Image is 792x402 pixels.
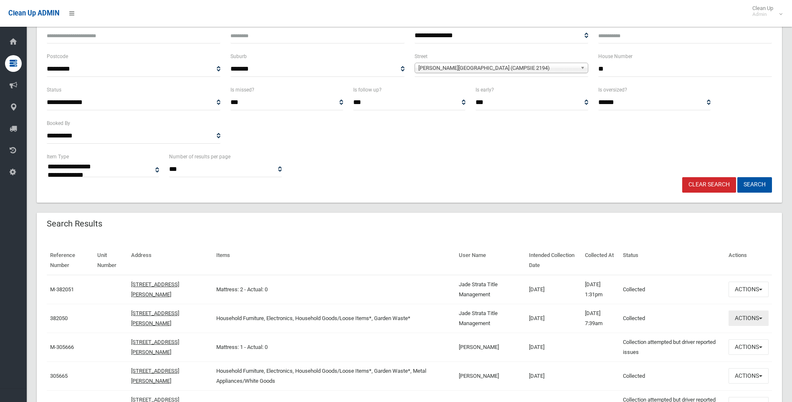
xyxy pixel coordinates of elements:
a: 382050 [50,315,68,321]
a: [STREET_ADDRESS][PERSON_NAME] [131,339,179,355]
td: Jade Strata Title Management [455,304,526,333]
td: Collected [620,275,725,304]
label: Number of results per page [169,152,230,161]
td: [DATE] [526,275,582,304]
a: M-305666 [50,344,74,350]
td: [PERSON_NAME] [455,361,526,390]
label: Booked By [47,119,70,128]
td: [DATE] [526,304,582,333]
td: Household Furniture, Electronics, Household Goods/Loose Items*, Garden Waste* [213,304,455,333]
button: Actions [729,368,769,384]
th: Reference Number [47,246,94,275]
td: [DATE] 7:39am [582,304,620,333]
a: M-382051 [50,286,74,293]
td: Household Furniture, Electronics, Household Goods/Loose Items*, Garden Waste*, Metal Appliances/W... [213,361,455,390]
th: Status [620,246,725,275]
a: Clear Search [682,177,736,193]
label: Item Type [47,152,69,161]
label: Is missed? [230,85,254,94]
label: Status [47,85,61,94]
span: Clean Up [748,5,782,18]
span: [PERSON_NAME][GEOGRAPHIC_DATA] (CAMPSIE 2194) [418,63,577,73]
th: User Name [455,246,526,275]
td: [PERSON_NAME] [455,333,526,361]
a: [STREET_ADDRESS][PERSON_NAME] [131,281,179,298]
button: Search [737,177,772,193]
th: Unit Number [94,246,128,275]
th: Intended Collection Date [526,246,582,275]
td: Collected [620,361,725,390]
header: Search Results [37,216,112,232]
th: Collected At [582,246,620,275]
button: Actions [729,282,769,297]
label: Is oversized? [598,85,627,94]
td: Collected [620,304,725,333]
label: Postcode [47,52,68,61]
a: 305665 [50,373,68,379]
label: Is follow up? [353,85,382,94]
td: [DATE] [526,333,582,361]
a: [STREET_ADDRESS][PERSON_NAME] [131,310,179,326]
th: Address [128,246,213,275]
a: [STREET_ADDRESS][PERSON_NAME] [131,368,179,384]
td: Mattress: 2 - Actual: 0 [213,275,455,304]
th: Actions [725,246,772,275]
td: [DATE] 1:31pm [582,275,620,304]
button: Actions [729,310,769,326]
td: Jade Strata Title Management [455,275,526,304]
label: Is early? [476,85,494,94]
button: Actions [729,339,769,355]
td: Collection attempted but driver reported issues [620,333,725,361]
label: Street [415,52,428,61]
th: Items [213,246,455,275]
label: House Number [598,52,633,61]
small: Admin [752,11,773,18]
label: Suburb [230,52,247,61]
td: [DATE] [526,361,582,390]
td: Mattress: 1 - Actual: 0 [213,333,455,361]
span: Clean Up ADMIN [8,9,59,17]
